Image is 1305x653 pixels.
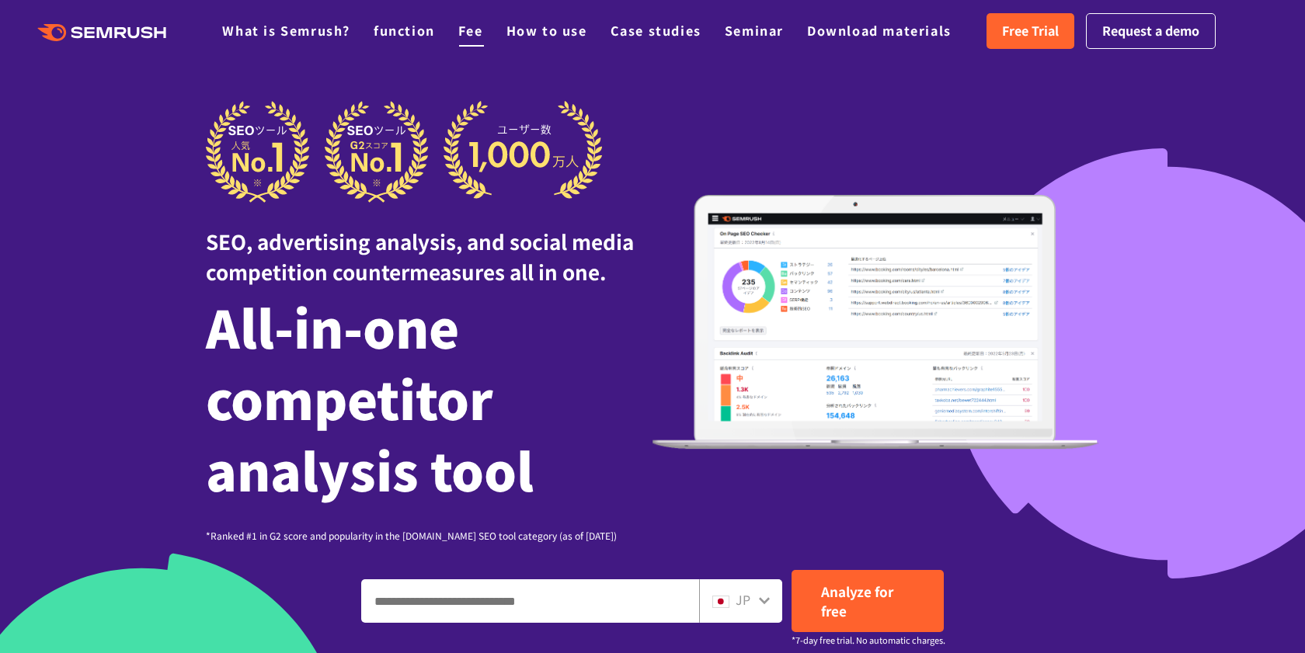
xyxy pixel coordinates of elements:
input: Enter a domain, keyword or URL [362,580,698,622]
font: Free Trial [1002,21,1059,40]
font: competitor analysis tool [206,360,534,506]
font: All-in-one [206,289,459,363]
a: function [374,21,435,40]
a: Request a demo [1086,13,1216,49]
a: Fee [458,21,483,40]
a: Free Trial [987,13,1074,49]
font: SEO, advertising analysis, and social media competition countermeasures all in one. [206,227,634,286]
a: Seminar [725,21,784,40]
a: Download materials [807,21,952,40]
a: What is Semrush? [222,21,350,40]
a: How to use [506,21,587,40]
font: *Ranked #1 in G2 score and popularity in the [DOMAIN_NAME] SEO tool category (as of [DATE]) [206,529,617,542]
font: *7-day free trial. No automatic charges. [792,634,945,646]
a: Case studies [611,21,701,40]
a: Analyze for free [792,570,944,632]
font: Analyze for free [821,582,893,620]
font: Request a demo [1102,21,1199,40]
font: JP [736,590,750,609]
